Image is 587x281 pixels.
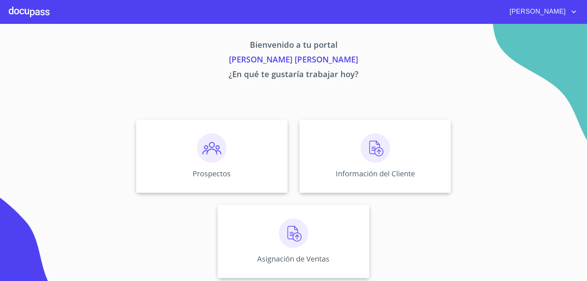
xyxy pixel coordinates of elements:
[197,133,226,163] img: prospectos.png
[504,6,578,18] button: account of current user
[68,53,519,68] p: [PERSON_NAME] [PERSON_NAME]
[279,219,308,248] img: carga.png
[504,6,569,18] span: [PERSON_NAME]
[68,39,519,53] p: Bienvenido a tu portal
[361,133,390,163] img: carga.png
[336,169,415,179] p: Información del Cliente
[257,254,329,264] p: Asignación de Ventas
[68,68,519,83] p: ¿En qué te gustaría trabajar hoy?
[193,169,231,179] p: Prospectos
